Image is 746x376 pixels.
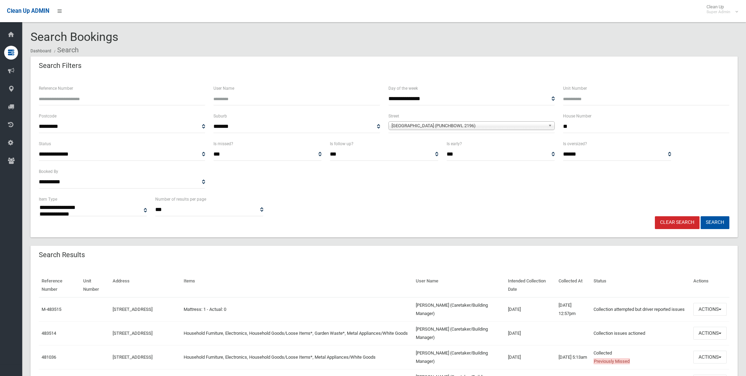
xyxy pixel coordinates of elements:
label: Is oversized? [563,140,587,148]
a: 481036 [42,355,56,360]
td: [DATE] [505,321,556,345]
header: Search Results [30,248,93,262]
td: [PERSON_NAME] (Caretaker/Building Manager) [413,345,505,369]
span: Clean Up [703,4,737,15]
label: Number of results per page [155,195,206,203]
li: Search [52,44,79,56]
a: Clear Search [655,216,700,229]
label: Day of the week [388,85,418,92]
header: Search Filters [30,59,90,72]
label: Suburb [213,112,227,120]
td: [PERSON_NAME] (Caretaker/Building Manager) [413,297,505,322]
label: Is missed? [213,140,233,148]
th: Reference Number [39,273,80,297]
label: Street [388,112,399,120]
td: Mattress: 1 - Actual: 0 [181,297,413,322]
label: User Name [213,85,234,92]
span: Previously Missed [594,358,630,364]
span: Clean Up ADMIN [7,8,49,14]
a: M-483515 [42,307,61,312]
label: House Number [563,112,591,120]
td: Household Furniture, Electronics, Household Goods/Loose Items*, Metal Appliances/White Goods [181,345,413,369]
button: Actions [693,327,727,340]
a: [STREET_ADDRESS] [113,307,152,312]
a: [STREET_ADDRESS] [113,331,152,336]
td: [PERSON_NAME] (Caretaker/Building Manager) [413,321,505,345]
button: Search [701,216,729,229]
th: Unit Number [80,273,110,297]
button: Actions [693,351,727,364]
label: Is follow up? [330,140,353,148]
a: Dashboard [30,49,51,53]
label: Status [39,140,51,148]
td: Household Furniture, Electronics, Household Goods/Loose Items*, Garden Waste*, Metal Appliances/W... [181,321,413,345]
td: Collected [591,345,691,369]
td: Collection attempted but driver reported issues [591,297,691,322]
td: [DATE] 12:57pm [556,297,591,322]
th: Collected At [556,273,591,297]
label: Reference Number [39,85,73,92]
td: [DATE] [505,297,556,322]
small: Super Admin [706,9,730,15]
a: [STREET_ADDRESS] [113,355,152,360]
button: Actions [693,303,727,316]
span: [GEOGRAPHIC_DATA] (PUNCHBOWL 2196) [392,122,545,130]
th: Status [591,273,691,297]
label: Item Type [39,195,57,203]
label: Postcode [39,112,56,120]
label: Is early? [447,140,462,148]
th: Intended Collection Date [505,273,556,297]
a: 483514 [42,331,56,336]
th: User Name [413,273,505,297]
td: [DATE] [505,345,556,369]
td: Collection issues actioned [591,321,691,345]
label: Unit Number [563,85,587,92]
th: Address [110,273,181,297]
th: Items [181,273,413,297]
label: Booked By [39,168,58,175]
span: Search Bookings [30,30,119,44]
th: Actions [691,273,729,297]
td: [DATE] 5:13am [556,345,591,369]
